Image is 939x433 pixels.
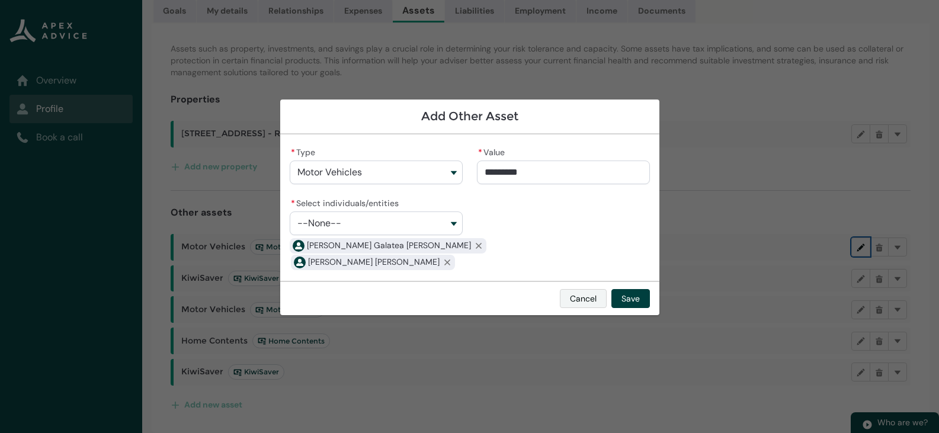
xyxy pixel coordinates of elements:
label: Type [290,144,320,158]
abbr: required [291,198,295,209]
h1: Add Other Asset [290,109,650,124]
label: Value [477,144,509,158]
abbr: required [478,147,482,158]
span: Tara Galatea Murphy [307,239,471,252]
button: Type [290,161,463,184]
abbr: required [291,147,295,158]
button: Save [611,289,650,308]
span: Adam Michael Warner [308,256,440,268]
span: Motor Vehicles [297,167,362,178]
button: Remove Tara Galatea Murphy [471,238,486,254]
button: Remove Adam Michael Warner [440,255,455,270]
button: Cancel [560,289,607,308]
span: --None-- [297,218,341,229]
label: Select individuals/entities [290,195,403,209]
button: Select individuals/entities [290,211,463,235]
